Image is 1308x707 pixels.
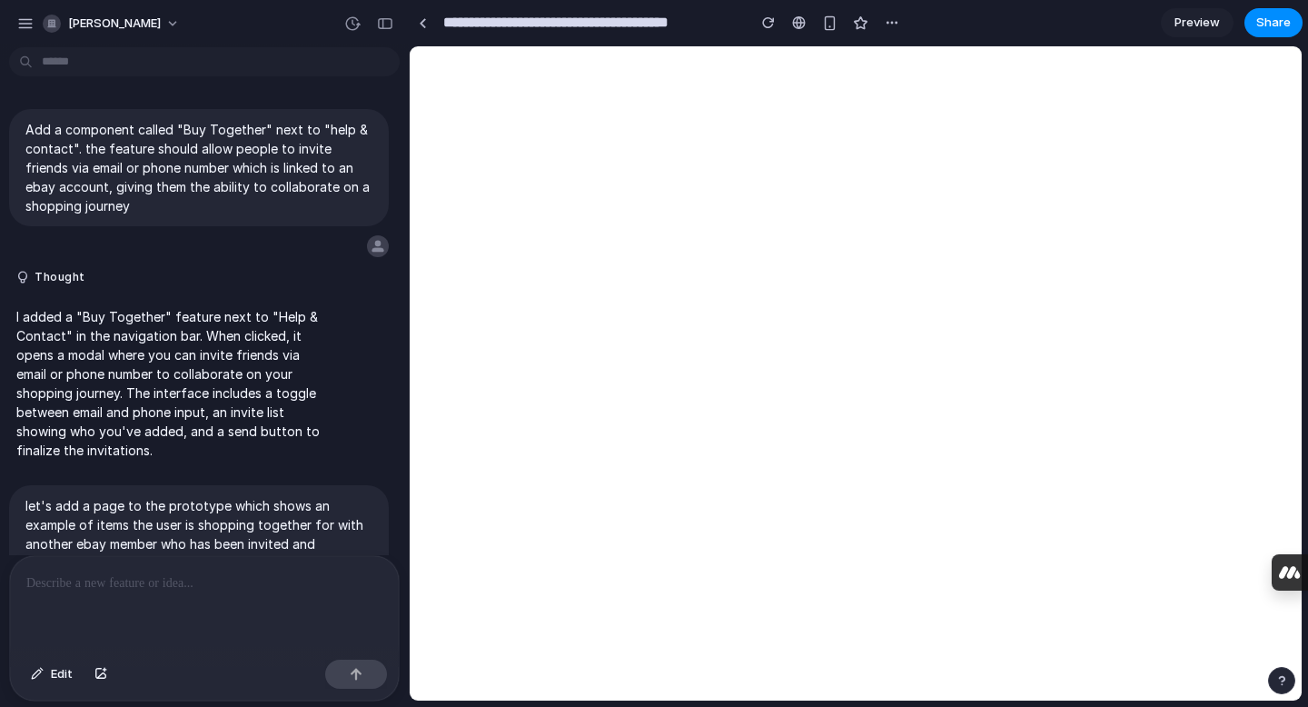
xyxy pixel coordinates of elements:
span: Edit [51,665,73,683]
button: Edit [22,660,82,689]
p: Add a component called "Buy Together" next to "help & contact". the feature should allow people t... [25,120,372,215]
a: Preview [1161,8,1234,37]
span: [PERSON_NAME] [68,15,161,33]
span: Share [1256,14,1291,32]
button: Share [1244,8,1303,37]
p: I added a "Buy Together" feature next to "Help & Contact" in the navigation bar. When clicked, it... [16,307,320,460]
span: Preview [1174,14,1220,32]
button: [PERSON_NAME] [35,9,189,38]
p: let's add a page to the prototype which shows an example of items the user is shopping together f... [25,496,372,573]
